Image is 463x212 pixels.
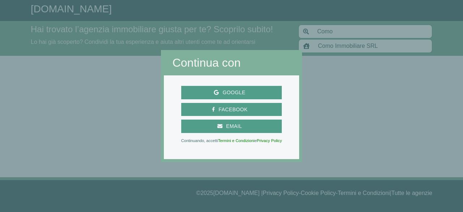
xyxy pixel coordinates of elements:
h2: Continua con [173,56,291,70]
a: Termini e Condizioni [218,138,255,143]
p: Continuando, accetti e [181,139,282,142]
span: Email [222,122,246,131]
span: Google [219,88,249,97]
a: Privacy Policy [257,138,282,143]
span: Facebook [215,105,251,114]
button: Facebook [181,103,282,116]
button: Google [181,86,282,99]
button: Email [181,120,282,133]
